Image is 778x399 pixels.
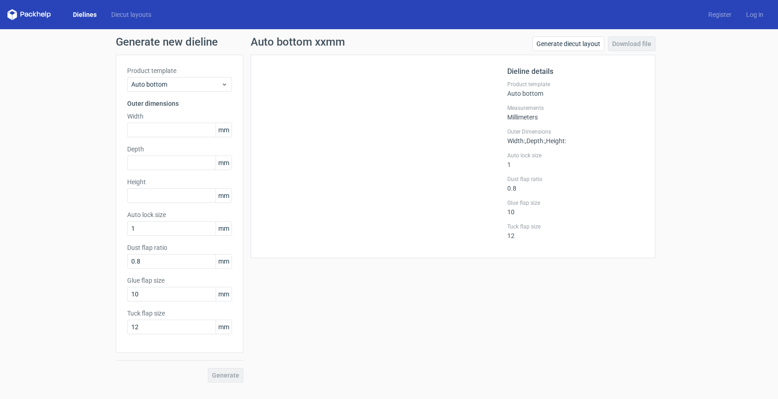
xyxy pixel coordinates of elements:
span: mm [216,123,232,137]
label: Auto lock size [507,152,644,159]
label: Product template [127,66,232,75]
span: mm [216,320,232,334]
div: Auto bottom [507,81,644,97]
span: Width : [507,137,525,145]
span: , Depth : [525,137,545,145]
span: mm [216,254,232,268]
span: mm [216,222,232,235]
span: Auto bottom [131,80,221,89]
h3: Outer dimensions [127,99,232,108]
label: Width [127,112,232,121]
h1: Generate new dieline [116,36,663,47]
label: Measurements [507,104,644,112]
label: Dust flap ratio [507,176,644,183]
label: Glue flap size [127,276,232,285]
label: Outer Dimensions [507,128,644,135]
div: 12 [507,223,644,239]
a: Diecut layouts [104,10,159,19]
label: Auto lock size [127,210,232,219]
a: Register [701,10,739,19]
label: Tuck flap size [127,309,232,318]
label: Product template [507,81,644,88]
a: Log in [739,10,771,19]
h1: Auto bottom xxmm [251,36,345,47]
label: Depth [127,145,232,154]
label: Glue flap size [507,199,644,207]
div: 0.8 [507,176,644,192]
label: Dust flap ratio [127,243,232,252]
span: mm [216,156,232,170]
div: 10 [507,199,644,216]
a: Dielines [66,10,104,19]
span: mm [216,287,232,301]
h2: Dieline details [507,66,644,77]
label: Tuck flap size [507,223,644,230]
div: Millimeters [507,104,644,121]
a: Generate diecut layout [532,36,604,51]
label: Height [127,177,232,187]
span: , Height : [545,137,566,145]
div: 1 [507,152,644,168]
span: mm [216,189,232,202]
